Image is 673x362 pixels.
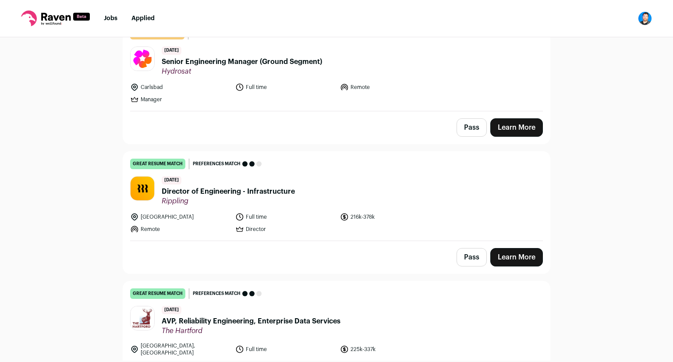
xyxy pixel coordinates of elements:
[131,306,154,330] img: 74be62612a2014b156983777a6ae6ff8b84916f922b81076b8914a3dd4286daf.jpg
[131,15,155,21] a: Applied
[457,118,487,137] button: Pass
[130,342,230,356] li: [GEOGRAPHIC_DATA], [GEOGRAPHIC_DATA]
[130,288,185,299] div: great resume match
[193,160,241,168] span: Preferences match
[457,248,487,266] button: Pass
[340,213,440,221] li: 216k-378k
[162,186,295,197] span: Director of Engineering - Infrastructure
[162,67,322,76] span: Hydrosat
[123,22,550,111] a: good resume match Preferences match [DATE] Senior Engineering Manager (Ground Segment) Hydrosat C...
[130,213,230,221] li: [GEOGRAPHIC_DATA]
[162,316,340,327] span: AVP, Reliability Engineering, Enterprise Data Services
[162,176,181,185] span: [DATE]
[130,159,185,169] div: great resume match
[235,342,335,356] li: Full time
[340,342,440,356] li: 225k-337k
[123,152,550,241] a: great resume match Preferences match [DATE] Director of Engineering - Infrastructure Rippling [GE...
[490,248,543,266] a: Learn More
[162,197,295,206] span: Rippling
[638,11,652,25] img: 5432891-medium_jpg
[162,46,181,55] span: [DATE]
[490,118,543,137] a: Learn More
[162,327,340,335] span: The Hartford
[130,83,230,92] li: Carlsbad
[130,95,230,104] li: Manager
[162,57,322,67] span: Senior Engineering Manager (Ground Segment)
[104,15,117,21] a: Jobs
[193,289,241,298] span: Preferences match
[340,83,440,92] li: Remote
[130,225,230,234] li: Remote
[235,83,335,92] li: Full time
[131,177,154,200] img: 9f11a2ec6117d349d8a9490312d25e22cf5d44452555ad6f124a953e94289c0b.jpg
[131,47,154,71] img: c6edf61e3f8a85d2673128159a389c0fb88830feca5c94fabf9ed6f6ac2a7672.png
[162,306,181,314] span: [DATE]
[235,213,335,221] li: Full time
[638,11,652,25] button: Open dropdown
[235,225,335,234] li: Director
